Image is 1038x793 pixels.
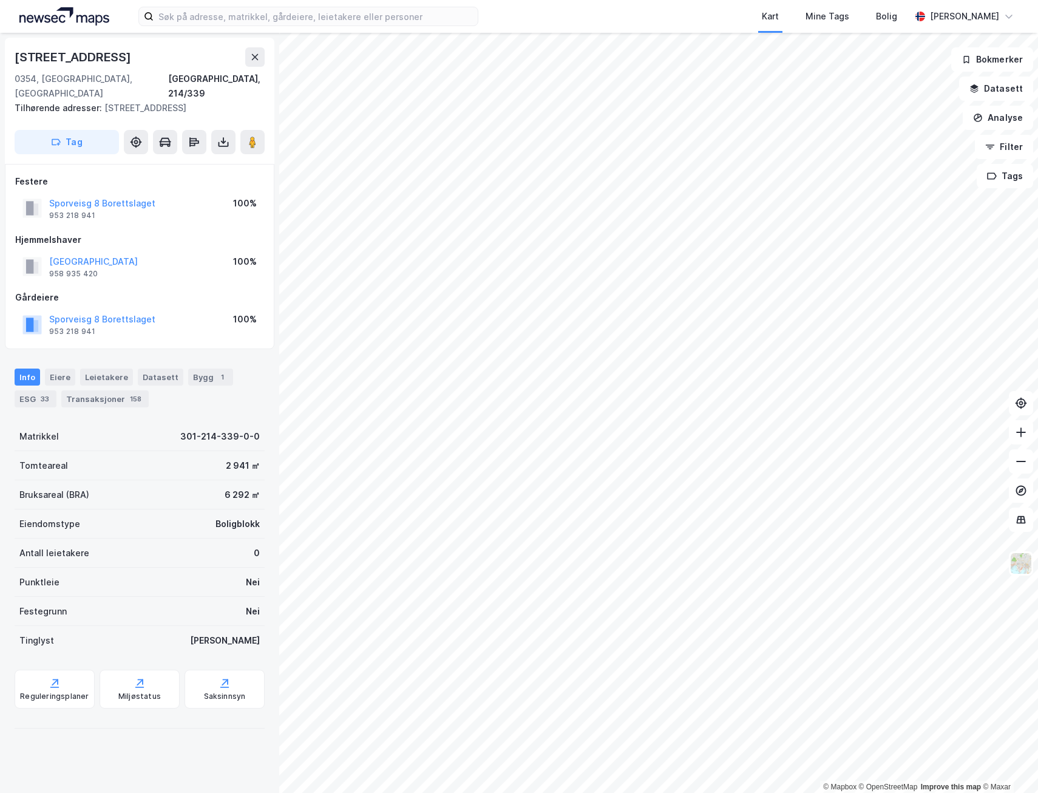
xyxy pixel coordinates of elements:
div: Nei [246,575,260,590]
button: Tag [15,130,119,154]
div: Eiendomstype [19,517,80,531]
div: Bolig [876,9,897,24]
div: Bygg [188,369,233,386]
div: Gårdeiere [15,290,264,305]
img: logo.a4113a55bc3d86da70a041830d287a7e.svg [19,7,109,26]
div: Miljøstatus [118,692,161,701]
div: Boligblokk [215,517,260,531]
div: ESG [15,390,56,407]
div: Hjemmelshaver [15,233,264,247]
div: 6 292 ㎡ [225,488,260,502]
iframe: Chat Widget [977,735,1038,793]
img: Z [1009,552,1033,575]
div: 158 [127,393,144,405]
div: Saksinnsyn [204,692,246,701]
div: Eiere [45,369,75,386]
span: Tilhørende adresser: [15,103,104,113]
input: Søk på adresse, matrikkel, gårdeiere, leietakere eller personer [154,7,478,26]
div: Punktleie [19,575,59,590]
div: Reguleringsplaner [20,692,89,701]
a: OpenStreetMap [859,783,918,791]
div: 953 218 941 [49,327,95,336]
div: 100% [233,196,257,211]
div: 100% [233,312,257,327]
div: Kart [762,9,779,24]
div: [STREET_ADDRESS] [15,101,255,115]
div: 33 [38,393,52,405]
div: 953 218 941 [49,211,95,220]
div: 958 935 420 [49,269,98,279]
div: 0 [254,546,260,560]
div: 1 [216,371,228,383]
div: 100% [233,254,257,269]
div: [PERSON_NAME] [190,633,260,648]
button: Bokmerker [951,47,1033,72]
div: Mine Tags [806,9,849,24]
button: Datasett [959,77,1033,101]
div: Info [15,369,40,386]
div: Tinglyst [19,633,54,648]
button: Analyse [963,106,1033,130]
div: [PERSON_NAME] [930,9,999,24]
div: 0354, [GEOGRAPHIC_DATA], [GEOGRAPHIC_DATA] [15,72,168,101]
div: Bruksareal (BRA) [19,488,89,502]
div: Tomteareal [19,458,68,473]
a: Mapbox [823,783,857,791]
div: Datasett [138,369,183,386]
div: Festegrunn [19,604,67,619]
div: Festere [15,174,264,189]
div: Nei [246,604,260,619]
button: Filter [975,135,1033,159]
div: Matrikkel [19,429,59,444]
button: Tags [977,164,1033,188]
div: 301-214-339-0-0 [180,429,260,444]
div: Leietakere [80,369,133,386]
div: [GEOGRAPHIC_DATA], 214/339 [168,72,265,101]
div: Transaksjoner [61,390,149,407]
div: 2 941 ㎡ [226,458,260,473]
a: Improve this map [921,783,981,791]
div: [STREET_ADDRESS] [15,47,134,67]
div: Antall leietakere [19,546,89,560]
